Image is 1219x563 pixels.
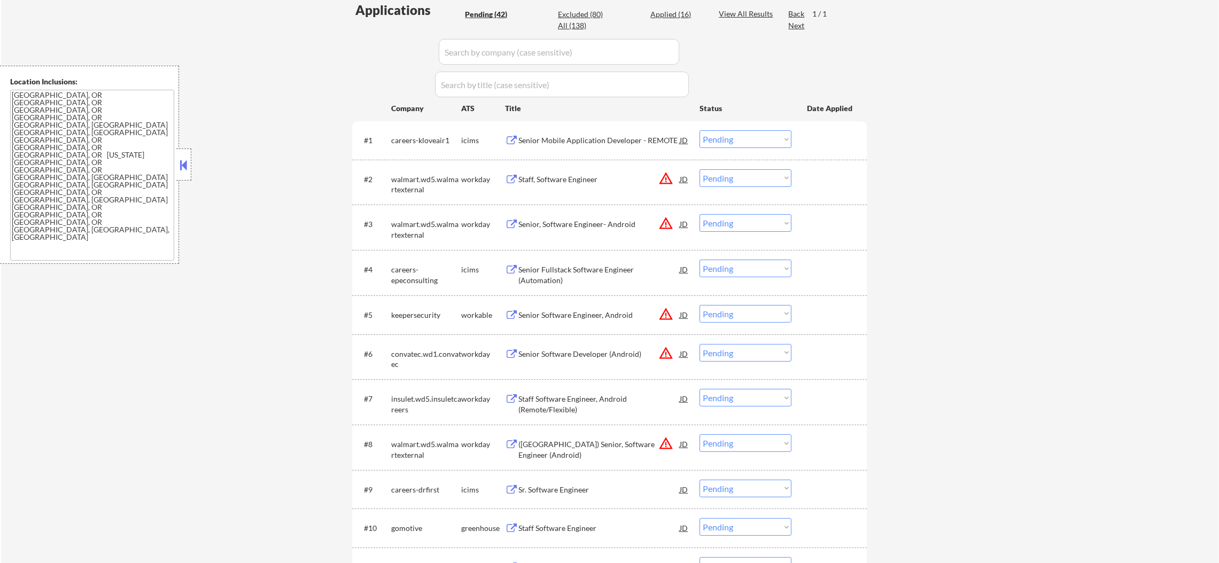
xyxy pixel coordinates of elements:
[461,310,505,320] div: workable
[391,135,461,146] div: careers-kloveair1
[391,174,461,195] div: walmart.wd5.walmartexternal
[679,305,689,324] div: JD
[658,436,673,451] button: warning_amber
[658,307,673,322] button: warning_amber
[679,344,689,363] div: JD
[391,310,461,320] div: keepersecurity
[518,349,680,359] div: Senior Software Developer (Android)
[788,20,805,31] div: Next
[364,174,383,185] div: #2
[679,434,689,453] div: JD
[461,394,505,404] div: workday
[518,135,680,146] div: Senior Mobile Application Developer - REMOTE
[364,310,383,320] div: #5
[364,264,383,275] div: #4
[461,219,505,230] div: workday
[658,346,673,361] button: warning_amber
[391,394,461,415] div: insulet.wd5.insuletcareers
[391,439,461,460] div: walmart.wd5.walmartexternal
[650,9,704,20] div: Applied (16)
[518,439,680,460] div: ([GEOGRAPHIC_DATA]) Senior, Software Engineer (Android)
[719,9,776,19] div: View All Results
[364,439,383,450] div: #8
[461,439,505,450] div: workday
[679,130,689,150] div: JD
[439,39,679,65] input: Search by company (case sensitive)
[461,523,505,534] div: greenhouse
[679,169,689,189] div: JD
[461,135,505,146] div: icims
[355,4,461,17] div: Applications
[679,214,689,233] div: JD
[518,523,680,534] div: Staff Software Engineer
[700,98,791,118] div: Status
[10,76,175,87] div: Location Inclusions:
[558,9,611,20] div: Excluded (80)
[518,219,680,230] div: Senior, Software Engineer- Android
[518,264,680,285] div: Senior Fullstack Software Engineer (Automation)
[461,484,505,495] div: icims
[518,484,680,495] div: Sr. Software Engineer
[391,103,461,114] div: Company
[658,216,673,231] button: warning_amber
[461,349,505,359] div: workday
[364,135,383,146] div: #1
[391,264,461,285] div: careers-epeconsulting
[518,310,680,320] div: Senior Software Engineer, Android
[679,260,689,279] div: JD
[558,20,611,31] div: All (138)
[812,9,837,19] div: 1 / 1
[505,103,689,114] div: Title
[461,103,505,114] div: ATS
[461,264,505,275] div: icims
[364,219,383,230] div: #3
[435,72,689,97] input: Search by title (case sensitive)
[364,349,383,359] div: #6
[364,523,383,534] div: #10
[788,9,805,19] div: Back
[518,174,680,185] div: Staff, Software Engineer
[658,171,673,186] button: warning_amber
[679,389,689,408] div: JD
[364,484,383,495] div: #9
[518,394,680,415] div: Staff Software Engineer, Android (Remote/Flexible)
[391,349,461,370] div: convatec.wd1.convatec
[679,480,689,499] div: JD
[807,103,854,114] div: Date Applied
[391,484,461,495] div: careers-drfirst
[391,523,461,534] div: gomotive
[391,219,461,240] div: walmart.wd5.walmartexternal
[679,518,689,537] div: JD
[461,174,505,185] div: workday
[364,394,383,404] div: #7
[465,9,518,20] div: Pending (42)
